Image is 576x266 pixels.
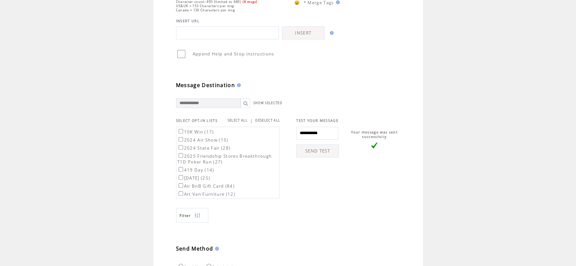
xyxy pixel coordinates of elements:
[176,19,200,23] span: INSERT URL
[177,153,272,165] label: 2025 Friendship Stores Breakthrough T1D Poker Run (27)
[176,82,235,89] span: Message Destination
[282,26,325,39] a: INSERT
[235,83,241,87] img: help.gif
[213,247,219,251] img: help.gif
[179,191,183,196] input: Art Van Furniture (12)
[179,175,183,180] input: [DATE] (25)
[250,118,253,123] span: |
[296,118,338,123] span: TEST YOUR MESSAGE
[177,191,235,197] label: Art Van Furniture (12)
[176,208,208,222] a: Filter
[179,183,183,188] input: Air BnB Gift Card (84)
[179,145,183,150] input: 2024 State Fair (28)
[179,129,183,133] input: 10K Win (17)
[194,208,200,223] img: filters.png
[296,144,339,157] a: SEND TEST
[180,213,191,218] span: Show filters
[193,51,274,57] span: Append Help and Stop instructions
[177,145,231,151] label: 2024 State Fair (28)
[177,175,210,181] label: [DATE] (25)
[177,137,229,143] label: 2024 Air Show (15)
[255,118,280,123] a: DESELECT ALL
[177,129,214,135] label: 10K Win (17)
[179,153,183,158] input: 2025 Friendship Stores Breakthrough T1D Poker Run (27)
[176,8,235,12] span: Canada = 136 Characters per msg
[177,167,214,173] label: 419 Day (14)
[328,31,334,35] img: help.gif
[351,130,398,139] span: Your message was sent successfully
[228,118,248,123] a: SELECT ALL
[176,118,218,123] span: SELECT OPT-IN LISTS
[253,101,282,105] a: SHOW SELECTED
[179,137,183,142] input: 2024 Air Show (15)
[176,4,234,8] span: US&UK = 153 Characters per msg
[371,142,377,149] img: vLarge.png
[179,167,183,172] input: 419 Day (14)
[177,183,235,189] label: Air BnB Gift Card (84)
[176,245,213,252] span: Send Method
[334,0,340,4] img: help.gif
